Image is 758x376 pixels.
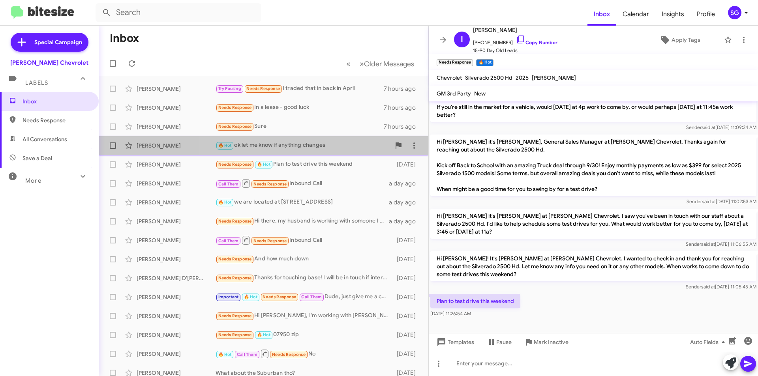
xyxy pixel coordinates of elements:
[393,255,422,263] div: [DATE]
[430,251,756,281] p: Hi [PERSON_NAME]! It's [PERSON_NAME] at [PERSON_NAME] Chevrolet. I wanted to check in and thank y...
[473,25,557,35] span: [PERSON_NAME]
[137,255,216,263] div: [PERSON_NAME]
[257,332,270,337] span: 🔥 Hot
[393,293,422,301] div: [DATE]
[480,335,518,349] button: Pause
[137,104,216,112] div: [PERSON_NAME]
[216,349,393,359] div: No
[216,254,393,264] div: And how much down
[532,74,576,81] span: [PERSON_NAME]
[218,124,252,129] span: Needs Response
[218,294,239,299] span: Important
[384,123,422,131] div: 7 hours ago
[218,162,252,167] span: Needs Response
[686,241,756,247] span: Sender [DATE] 11:06:55 AM
[253,181,287,187] span: Needs Response
[137,123,216,131] div: [PERSON_NAME]
[23,116,90,124] span: Needs Response
[393,274,422,282] div: [DATE]
[272,352,306,357] span: Needs Response
[384,104,422,112] div: 7 hours ago
[389,180,422,187] div: a day ago
[137,217,216,225] div: [PERSON_NAME]
[534,335,568,349] span: Mark Inactive
[430,311,471,316] span: [DATE] 11:26:54 AM
[355,56,419,72] button: Next
[616,3,655,26] a: Calendar
[218,105,252,110] span: Needs Response
[216,235,393,245] div: Inbound Call
[461,33,463,46] span: I
[301,294,322,299] span: Call Them
[690,335,728,349] span: Auto Fields
[639,33,720,47] button: Apply Tags
[701,241,715,247] span: said at
[686,124,756,130] span: Sender [DATE] 11:09:34 AM
[702,198,716,204] span: said at
[25,79,48,86] span: Labels
[216,330,393,339] div: 07950 zip
[496,335,512,349] span: Pause
[137,142,216,150] div: [PERSON_NAME]
[218,332,252,337] span: Needs Response
[137,198,216,206] div: [PERSON_NAME]
[137,85,216,93] div: [PERSON_NAME]
[672,33,700,47] span: Apply Tags
[587,3,616,26] span: Inbox
[437,59,473,66] small: Needs Response
[257,162,270,167] span: 🔥 Hot
[218,200,232,205] span: 🔥 Hot
[137,350,216,358] div: [PERSON_NAME]
[437,74,462,81] span: Chevrolet
[246,86,280,91] span: Needs Response
[23,135,67,143] span: All Conversations
[23,154,52,162] span: Save a Deal
[11,33,88,52] a: Special Campaign
[342,56,419,72] nav: Page navigation example
[393,312,422,320] div: [DATE]
[216,122,384,131] div: Sure
[137,312,216,320] div: [PERSON_NAME]
[137,180,216,187] div: [PERSON_NAME]
[263,294,296,299] span: Needs Response
[690,3,721,26] a: Profile
[346,59,351,69] span: «
[476,59,493,66] small: 🔥 Hot
[218,219,252,224] span: Needs Response
[389,198,422,206] div: a day ago
[430,294,520,308] p: Plan to test drive this weekend
[218,181,239,187] span: Call Them
[25,177,41,184] span: More
[96,3,261,22] input: Search
[473,35,557,47] span: [PHONE_NUMBER]
[23,97,90,105] span: Inbox
[218,352,232,357] span: 🔥 Hot
[137,274,216,282] div: [PERSON_NAME] D'[PERSON_NAME]
[341,56,355,72] button: Previous
[684,335,734,349] button: Auto Fields
[430,209,756,239] p: Hi [PERSON_NAME] it's [PERSON_NAME] at [PERSON_NAME] Chevrolet. I saw you've been in touch with o...
[728,6,741,19] div: SG
[216,198,389,207] div: we are located at [STREET_ADDRESS]
[216,311,393,320] div: Hi [PERSON_NAME], I'm working with [PERSON_NAME].Thank you though.
[218,86,241,91] span: Try Pausing
[216,103,384,112] div: In a lease - good luck
[216,141,390,150] div: ok let me know if anything changes
[393,161,422,168] div: [DATE]
[430,135,756,196] p: Hi [PERSON_NAME] it's [PERSON_NAME], General Sales Manager at [PERSON_NAME] Chevrolet. Thanks aga...
[244,294,257,299] span: 🔥 Hot
[34,38,82,46] span: Special Campaign
[686,284,756,290] span: Sender [DATE] 11:05:45 AM
[216,292,393,301] div: Dude, just give me a call. I have 15mins b4 this conference call at 11:30am
[516,39,557,45] a: Copy Number
[218,275,252,281] span: Needs Response
[465,74,512,81] span: Silverado 2500 Hd
[393,350,422,358] div: [DATE]
[360,59,364,69] span: »
[216,273,393,282] div: Thanks for touching base! I will be in touch if interested. Thanks
[10,59,88,67] div: [PERSON_NAME] Chevrolet
[701,284,715,290] span: said at
[237,352,257,357] span: Call Them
